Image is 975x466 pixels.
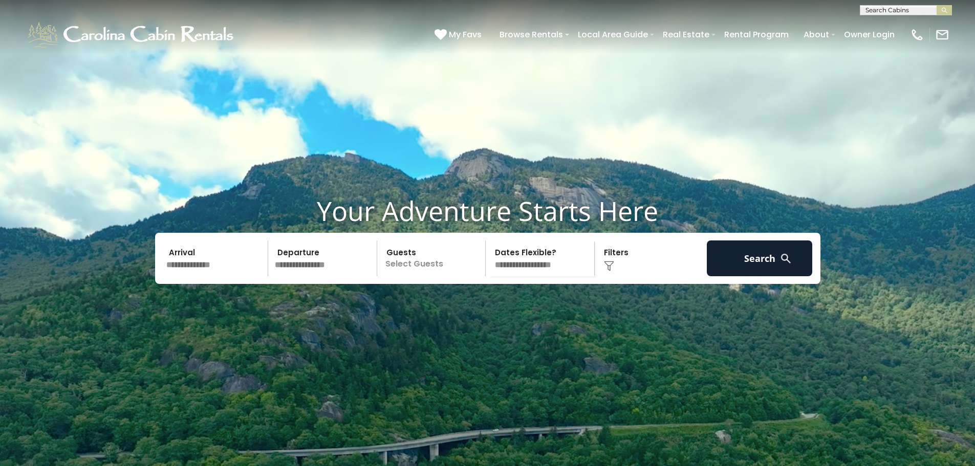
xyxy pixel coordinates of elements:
h1: Your Adventure Starts Here [8,195,967,227]
button: Search [707,240,813,276]
a: Real Estate [658,26,714,43]
img: mail-regular-white.png [935,28,949,42]
a: Browse Rentals [494,26,568,43]
img: search-regular-white.png [779,252,792,265]
a: Owner Login [839,26,900,43]
a: About [798,26,834,43]
p: Select Guests [380,240,486,276]
img: phone-regular-white.png [910,28,924,42]
span: My Favs [449,28,482,41]
a: Local Area Guide [573,26,653,43]
img: filter--v1.png [604,261,614,271]
img: White-1-1-2.png [26,19,238,50]
a: Rental Program [719,26,794,43]
a: My Favs [435,28,484,41]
